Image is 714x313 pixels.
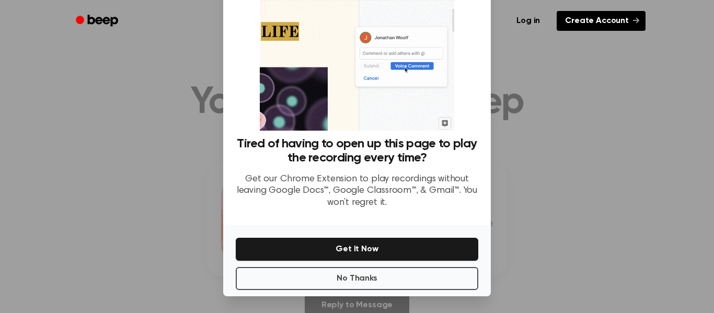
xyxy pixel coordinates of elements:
a: Create Account [557,11,646,31]
a: Log in [506,9,550,33]
p: Get our Chrome Extension to play recordings without leaving Google Docs™, Google Classroom™, & Gm... [236,173,478,209]
a: Beep [68,11,128,31]
button: No Thanks [236,267,478,290]
button: Get It Now [236,238,478,261]
h3: Tired of having to open up this page to play the recording every time? [236,137,478,165]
